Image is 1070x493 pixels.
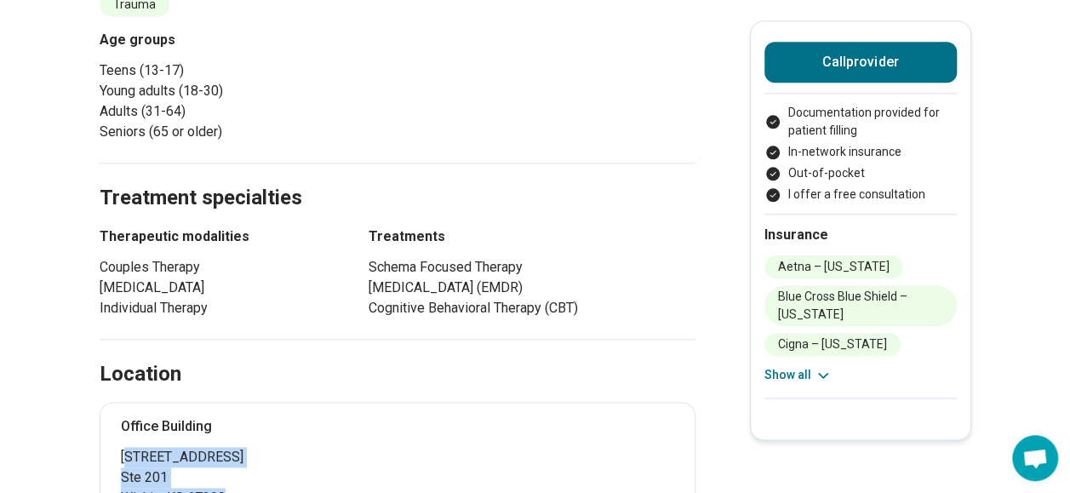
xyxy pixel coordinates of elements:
h3: Treatments [369,226,695,247]
ul: Payment options [764,104,957,204]
li: Out-of-pocket [764,164,957,182]
li: I offer a free consultation [764,186,957,204]
li: Seniors (65 or older) [100,122,391,142]
li: Adults (31-64) [100,101,391,122]
button: Show all [764,366,832,384]
li: Cognitive Behavioral Therapy (CBT) [369,298,695,318]
h2: Treatment specialties [100,143,695,213]
div: Open chat [1012,435,1058,481]
li: Blue Cross Blue Shield – [US_STATE] [764,285,957,326]
li: Schema Focused Therapy [369,257,695,278]
li: [MEDICAL_DATA] [100,278,338,298]
span: [STREET_ADDRESS] [121,447,695,467]
h3: Age groups [100,30,391,50]
li: Teens (13-17) [100,60,391,81]
p: Office Building [121,416,695,437]
li: Young adults (18-30) [100,81,391,101]
span: Ste 201 [121,467,695,488]
h3: Therapeutic modalities [100,226,338,247]
li: Couples Therapy [100,257,338,278]
h2: Location [100,360,181,389]
h2: Insurance [764,225,957,245]
li: In-network insurance [764,143,957,161]
li: Individual Therapy [100,298,338,318]
li: Documentation provided for patient filling [764,104,957,140]
li: [MEDICAL_DATA] (EMDR) [369,278,695,298]
button: Callprovider [764,42,957,83]
li: Aetna – [US_STATE] [764,255,903,278]
li: Cigna – [US_STATE] [764,333,901,356]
